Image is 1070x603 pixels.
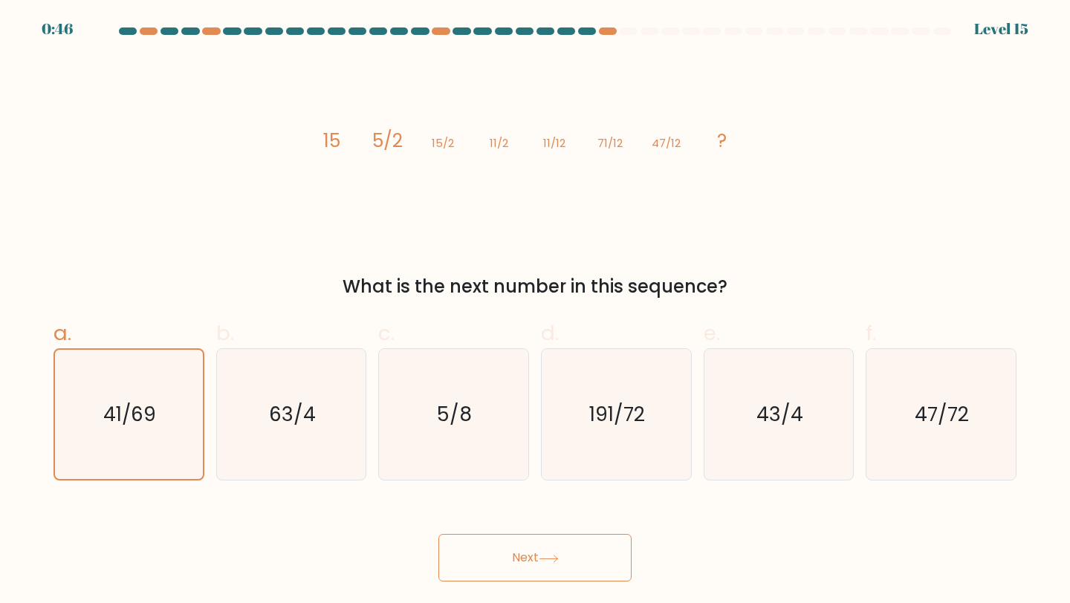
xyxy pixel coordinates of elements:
tspan: 11/12 [543,135,565,151]
tspan: 11/2 [490,135,508,151]
span: e. [704,319,720,348]
text: 47/72 [915,400,970,428]
tspan: 5/2 [372,128,403,154]
text: 5/8 [438,400,473,428]
button: Next [438,534,632,581]
text: 41/69 [104,401,157,428]
tspan: ? [717,128,727,154]
tspan: 15 [323,128,340,154]
span: a. [53,319,71,348]
span: d. [541,319,559,348]
span: c. [378,319,395,348]
text: 63/4 [269,400,316,428]
span: b. [216,319,234,348]
text: 43/4 [756,400,803,428]
tspan: 15/2 [432,135,454,151]
div: 0:46 [42,18,73,40]
div: Level 15 [974,18,1028,40]
div: What is the next number in this sequence? [62,273,1008,300]
tspan: 71/12 [597,135,623,151]
tspan: 47/12 [652,135,681,151]
span: f. [866,319,876,348]
text: 191/72 [590,400,646,428]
